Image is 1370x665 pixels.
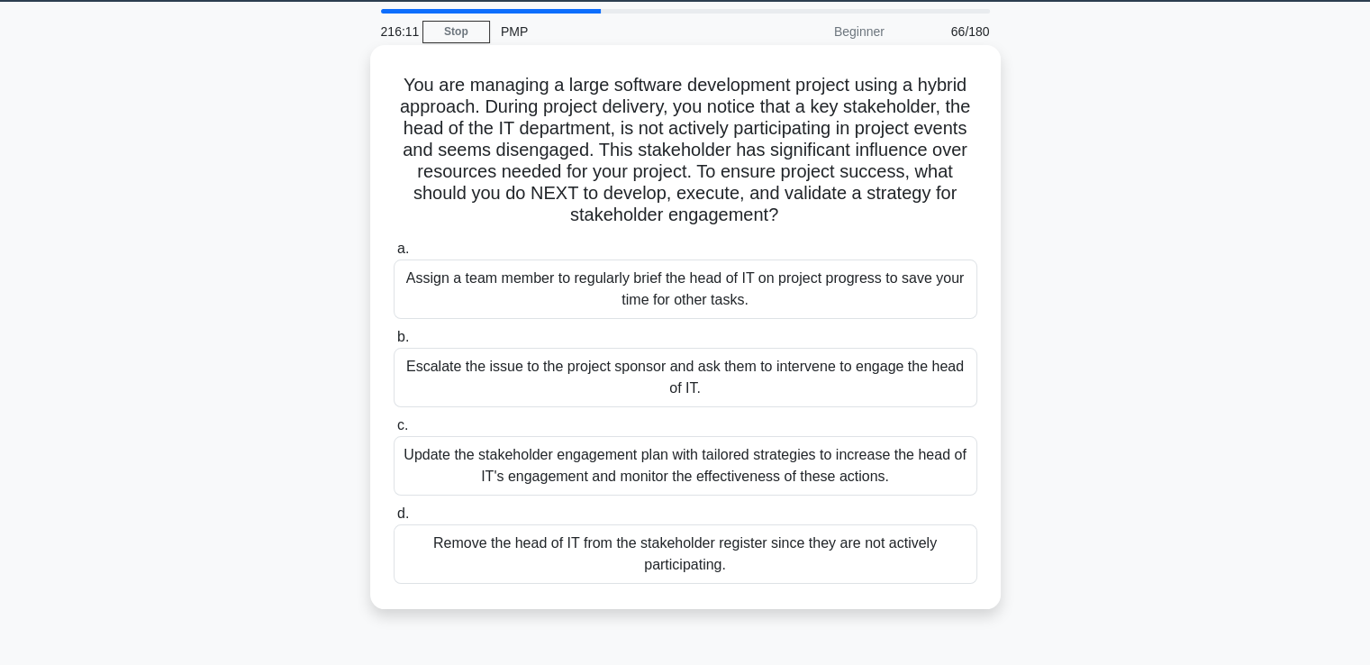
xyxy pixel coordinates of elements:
div: PMP [490,14,738,50]
div: 66/180 [895,14,1001,50]
div: Remove the head of IT from the stakeholder register since they are not actively participating. [394,524,977,584]
span: c. [397,417,408,433]
span: a. [397,241,409,256]
div: Assign a team member to regularly brief the head of IT on project progress to save your time for ... [394,260,977,319]
span: b. [397,329,409,344]
div: Update the stakeholder engagement plan with tailored strategies to increase the head of IT's enga... [394,436,977,496]
div: Beginner [738,14,895,50]
div: 216:11 [370,14,422,50]
a: Stop [422,21,490,43]
div: Escalate the issue to the project sponsor and ask them to intervene to engage the head of IT. [394,348,977,407]
h5: You are managing a large software development project using a hybrid approach. During project del... [392,74,979,227]
span: d. [397,506,409,521]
